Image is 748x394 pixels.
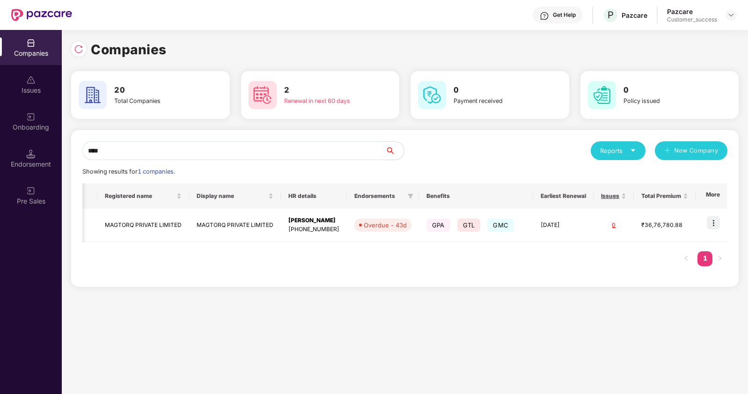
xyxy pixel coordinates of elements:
[712,251,727,266] button: right
[105,192,175,200] span: Registered name
[385,141,404,160] button: search
[406,190,415,202] span: filter
[674,146,719,155] span: New Company
[454,84,534,96] h3: 0
[540,11,549,21] img: svg+xml;base64,PHN2ZyBpZD0iSGVscC0zMngzMiIgeG1sbnM9Imh0dHA6Ly93d3cudzMub3JnLzIwMDAvc3ZnIiB3aWR0aD...
[601,192,619,200] span: Issues
[601,221,626,230] div: 0
[197,192,266,200] span: Display name
[608,9,614,21] span: P
[426,219,450,232] span: GPA
[26,112,36,122] img: svg+xml;base64,PHN2ZyB3aWR0aD0iMjAiIGhlaWdodD0iMjAiIHZpZXdCb3g9IjAgMCAyMCAyMCIgZmlsbD0ibm9uZSIgeG...
[727,11,735,19] img: svg+xml;base64,PHN2ZyBpZD0iRHJvcGRvd24tMzJ4MzIiIHhtbG5zPSJodHRwOi8vd3d3LnczLm9yZy8yMDAwL3N2ZyIgd2...
[594,183,634,209] th: Issues
[91,39,167,60] h1: Companies
[487,219,514,232] span: GMC
[11,9,72,21] img: New Pazcare Logo
[418,81,446,109] img: svg+xml;base64,PHN2ZyB4bWxucz0iaHR0cDovL3d3dy53My5vcmcvMjAwMC9zdmciIHdpZHRoPSI2MCIgaGVpZ2h0PSI2MC...
[385,147,404,154] span: search
[457,219,481,232] span: GTL
[655,141,727,160] button: plusNew Company
[26,186,36,196] img: svg+xml;base64,PHN2ZyB3aWR0aD0iMjAiIGhlaWdodD0iMjAiIHZpZXdCb3g9IjAgMCAyMCAyMCIgZmlsbD0ibm9uZSIgeG...
[641,221,688,230] div: ₹36,76,780.88
[26,38,36,48] img: svg+xml;base64,PHN2ZyBpZD0iQ29tcGFuaWVzIiB4bWxucz0iaHR0cDovL3d3dy53My5vcmcvMjAwMC9zdmciIHdpZHRoPS...
[189,183,281,209] th: Display name
[707,216,720,229] img: icon
[114,96,195,106] div: Total Companies
[97,183,189,209] th: Registered name
[26,149,36,159] img: svg+xml;base64,PHN2ZyB3aWR0aD0iMTQuNSIgaGVpZ2h0PSIxNC41IiB2aWV3Qm94PSIwIDAgMTYgMTYiIGZpbGw9Im5vbm...
[79,81,107,109] img: svg+xml;base64,PHN2ZyB4bWxucz0iaHR0cDovL3d3dy53My5vcmcvMjAwMC9zdmciIHdpZHRoPSI2MCIgaGVpZ2h0PSI2MC...
[454,96,534,106] div: Payment received
[600,146,636,155] div: Reports
[697,251,712,265] a: 1
[533,209,594,242] td: [DATE]
[354,192,404,200] span: Endorsements
[533,183,594,209] th: Earliest Renewal
[664,147,670,155] span: plus
[667,16,717,23] div: Customer_success
[284,96,365,106] div: Renewal in next 60 days
[82,168,175,175] span: Showing results for
[138,168,175,175] span: 1 companies.
[679,251,694,266] button: left
[588,81,616,109] img: svg+xml;base64,PHN2ZyB4bWxucz0iaHR0cDovL3d3dy53My5vcmcvMjAwMC9zdmciIHdpZHRoPSI2MCIgaGVpZ2h0PSI2MC...
[284,84,365,96] h3: 2
[553,11,576,19] div: Get Help
[623,96,704,106] div: Policy issued
[189,209,281,242] td: MAGTORQ PRIVATE LIMITED
[288,216,339,225] div: [PERSON_NAME]
[679,251,694,266] li: Previous Page
[408,193,413,199] span: filter
[97,209,189,242] td: MAGTORQ PRIVATE LIMITED
[698,183,727,209] th: More
[697,251,712,266] li: 1
[623,84,704,96] h3: 0
[419,183,533,209] th: Benefits
[712,251,727,266] li: Next Page
[281,183,347,209] th: HR details
[249,81,277,109] img: svg+xml;base64,PHN2ZyB4bWxucz0iaHR0cDovL3d3dy53My5vcmcvMjAwMC9zdmciIHdpZHRoPSI2MCIgaGVpZ2h0PSI2MC...
[622,11,647,20] div: Pazcare
[26,75,36,85] img: svg+xml;base64,PHN2ZyBpZD0iSXNzdWVzX2Rpc2FibGVkIiB4bWxucz0iaHR0cDovL3d3dy53My5vcmcvMjAwMC9zdmciIH...
[683,255,689,261] span: left
[717,255,723,261] span: right
[634,183,696,209] th: Total Premium
[364,220,407,230] div: Overdue - 43d
[641,192,681,200] span: Total Premium
[114,84,195,96] h3: 20
[667,7,717,16] div: Pazcare
[630,147,636,153] span: caret-down
[288,225,339,234] div: [PHONE_NUMBER]
[74,44,83,54] img: svg+xml;base64,PHN2ZyBpZD0iUmVsb2FkLTMyeDMyIiB4bWxucz0iaHR0cDovL3d3dy53My5vcmcvMjAwMC9zdmciIHdpZH...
